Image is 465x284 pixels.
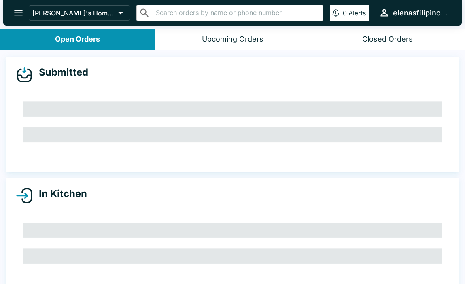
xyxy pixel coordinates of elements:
p: Alerts [348,9,366,17]
h4: In Kitchen [32,188,87,200]
div: Open Orders [55,35,100,44]
p: [PERSON_NAME]'s Home of the Finest Filipino Foods [32,9,115,17]
h4: Submitted [32,66,88,78]
input: Search orders by name or phone number [153,7,320,19]
p: 0 [343,9,347,17]
button: elenasfilipinofoods [376,4,452,21]
div: elenasfilipinofoods [393,8,449,18]
div: Upcoming Orders [202,35,263,44]
button: [PERSON_NAME]'s Home of the Finest Filipino Foods [29,5,130,21]
button: open drawer [8,2,29,23]
div: Closed Orders [362,35,413,44]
